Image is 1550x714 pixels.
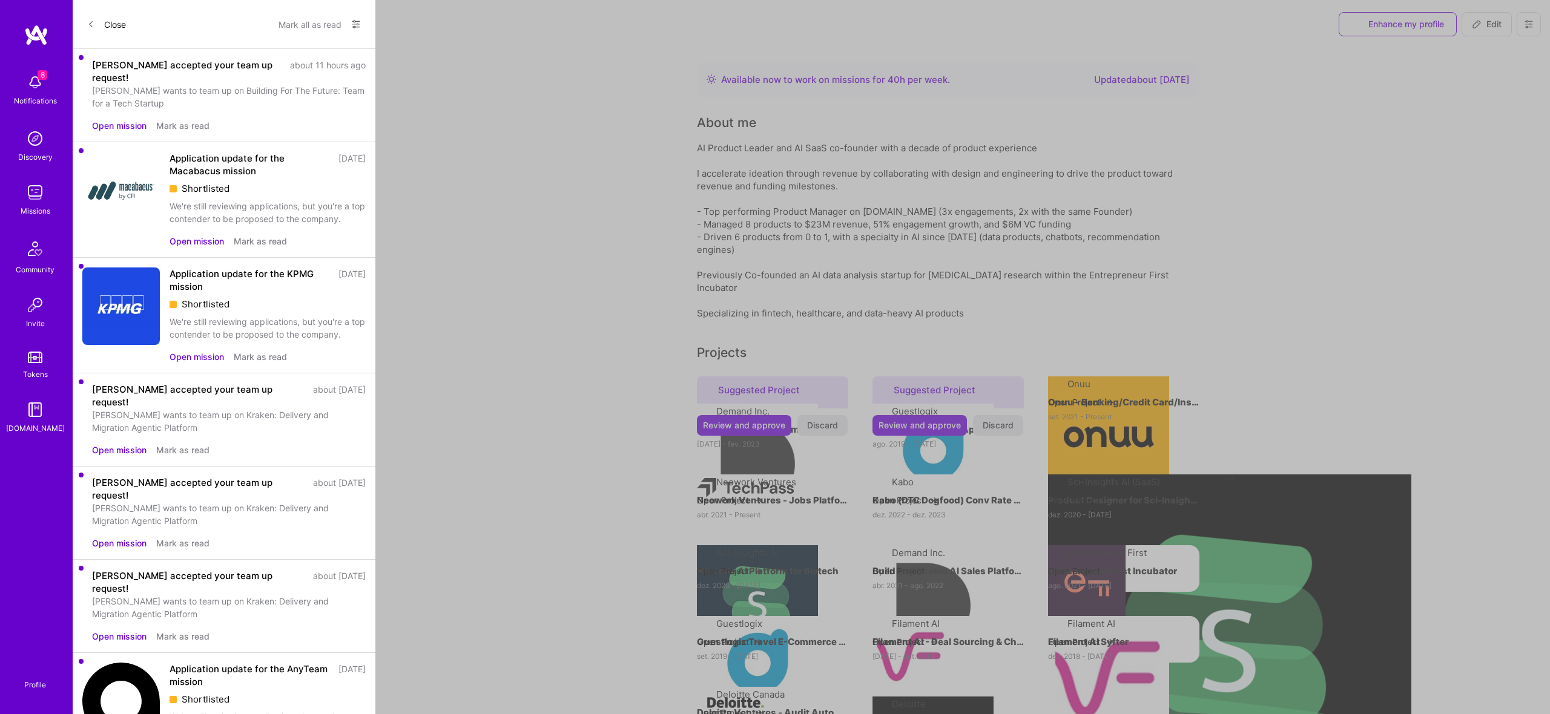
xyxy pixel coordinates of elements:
[170,298,366,310] div: Shortlisted
[338,267,366,293] div: [DATE]
[92,476,306,502] div: [PERSON_NAME] accepted your team up request!
[92,569,306,595] div: [PERSON_NAME] accepted your team up request!
[313,383,366,408] div: about [DATE]
[24,678,46,690] div: Profile
[16,263,54,276] div: Community
[92,444,147,456] button: Open mission
[279,15,341,34] button: Mark all as read
[313,476,366,502] div: about [DATE]
[234,235,287,247] button: Mark as read
[92,408,366,434] div: [PERSON_NAME] wants to team up on Kraken: Delivery and Migration Agentic Platform
[92,630,147,643] button: Open mission
[21,234,50,263] img: Community
[156,119,209,132] button: Mark as read
[92,84,366,110] div: [PERSON_NAME] wants to team up on Building For The Future: Team for a Tech Startup
[170,267,331,293] div: Application update for the KPMG mission
[92,537,147,549] button: Open mission
[92,595,366,620] div: [PERSON_NAME] wants to team up on Kraken: Delivery and Migration Agentic Platform
[170,152,331,177] div: Application update for the Macabacus mission
[92,59,283,84] div: [PERSON_NAME] accepted your team up request!
[156,537,209,549] button: Mark as read
[156,630,209,643] button: Mark as read
[92,383,306,408] div: [PERSON_NAME] accepted your team up request!
[21,205,50,217] div: Missions
[82,152,160,229] img: Company Logo
[82,267,160,345] img: Company Logo
[234,350,287,363] button: Mark as read
[28,352,42,363] img: tokens
[290,59,366,84] div: about 11 hours ago
[20,666,50,690] a: Profile
[170,663,331,688] div: Application update for the AnyTeam mission
[170,235,224,247] button: Open mission
[170,200,366,225] div: We're still reviewing applications, but you're a top contender to be proposed to the company.
[18,151,53,163] div: Discovery
[14,94,57,107] div: Notifications
[6,422,65,434] div: [DOMAIN_NAME]
[23,293,47,317] img: Invite
[23,368,48,381] div: Tokens
[338,663,366,688] div: [DATE]
[170,693,366,706] div: Shortlisted
[92,502,366,527] div: [PERSON_NAME] wants to team up on Kraken: Delivery and Migration Agentic Platform
[23,70,47,94] img: bell
[26,317,45,330] div: Invite
[170,182,366,195] div: Shortlisted
[313,569,366,595] div: about [DATE]
[170,315,366,341] div: We're still reviewing applications, but you're a top contender to be proposed to the company.
[23,126,47,151] img: discovery
[38,70,47,80] span: 8
[92,119,147,132] button: Open mission
[156,444,209,456] button: Mark as read
[338,152,366,177] div: [DATE]
[87,15,126,34] button: Close
[170,350,224,363] button: Open mission
[24,24,48,46] img: logo
[23,180,47,205] img: teamwork
[23,398,47,422] img: guide book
